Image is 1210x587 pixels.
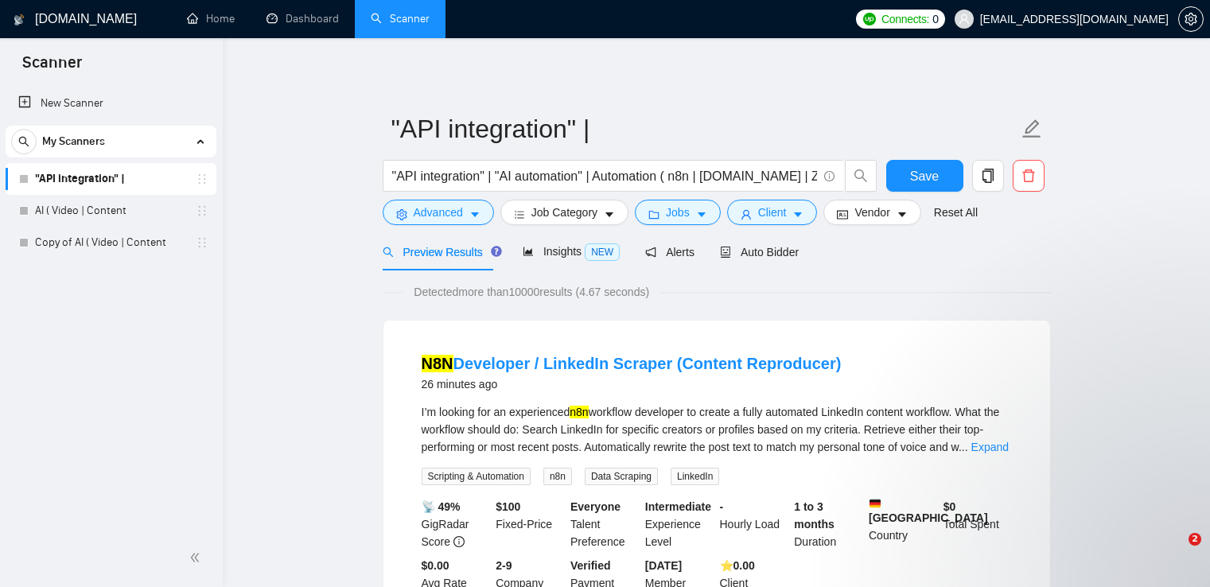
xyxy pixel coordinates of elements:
[422,355,453,372] mark: N8N
[189,550,205,566] span: double-left
[932,10,939,28] span: 0
[791,498,866,550] div: Duration
[642,498,717,550] div: Experience Level
[391,109,1018,149] input: Scanner name...
[514,208,525,220] span: bars
[823,200,920,225] button: idcardVendorcaret-down
[35,163,186,195] a: "API integration" |
[14,7,25,33] img: logo
[392,166,817,186] input: Search Freelance Jobs...
[886,160,963,192] button: Save
[585,243,620,261] span: NEW
[645,500,711,513] b: Intermediate
[1178,13,1204,25] a: setting
[18,87,204,119] a: New Scanner
[403,283,660,301] span: Detected more than 10000 results (4.67 seconds)
[531,204,597,221] span: Job Category
[645,559,682,572] b: [DATE]
[396,208,407,220] span: setting
[897,208,908,220] span: caret-down
[6,87,216,119] li: New Scanner
[12,136,36,147] span: search
[523,245,620,258] span: Insights
[863,13,876,25] img: upwork-logo.png
[910,166,939,186] span: Save
[604,208,615,220] span: caret-down
[854,204,889,221] span: Vendor
[492,498,567,550] div: Fixed-Price
[720,246,799,259] span: Auto Bidder
[645,246,694,259] span: Alerts
[794,500,835,531] b: 1 to 3 months
[422,403,1012,456] div: I’m looking for an experienced workflow developer to create a fully automated LinkedIn content wo...
[846,169,876,183] span: search
[418,498,493,550] div: GigRadar Score
[845,160,877,192] button: search
[196,236,208,249] span: holder
[422,559,449,572] b: $0.00
[727,200,818,225] button: userClientcaret-down
[720,559,755,572] b: ⭐️ 0.00
[870,498,881,509] img: 🇩🇪
[523,246,534,257] span: area-chart
[42,126,105,157] span: My Scanners
[35,195,186,227] a: AI ( Video | Content
[469,208,480,220] span: caret-down
[567,498,642,550] div: Talent Preference
[500,200,628,225] button: barsJob Categorycaret-down
[11,129,37,154] button: search
[196,204,208,217] span: holder
[973,169,1003,183] span: copy
[866,498,940,550] div: Country
[585,468,658,485] span: Data Scraping
[1178,6,1204,32] button: setting
[196,173,208,185] span: holder
[1014,169,1044,183] span: delete
[496,559,512,572] b: 2-9
[959,14,970,25] span: user
[972,160,1004,192] button: copy
[414,204,463,221] span: Advanced
[187,12,235,25] a: homeHome
[422,355,842,372] a: N8NDeveloper / LinkedIn Scraper (Content Reproducer)
[10,51,95,84] span: Scanner
[383,246,497,259] span: Preview Results
[570,500,621,513] b: Everyone
[1013,160,1045,192] button: delete
[453,536,465,547] span: info-circle
[422,468,531,485] span: Scripting & Automation
[383,200,494,225] button: settingAdvancedcaret-down
[645,247,656,258] span: notification
[1179,13,1203,25] span: setting
[371,12,430,25] a: searchScanner
[1189,533,1201,546] span: 2
[543,468,572,485] span: n8n
[489,244,504,259] div: Tooltip anchor
[6,126,216,259] li: My Scanners
[934,204,978,221] a: Reset All
[666,204,690,221] span: Jobs
[635,200,721,225] button: folderJobscaret-down
[383,247,394,258] span: search
[496,500,520,513] b: $ 100
[720,247,731,258] span: robot
[671,468,719,485] span: LinkedIn
[1156,533,1194,571] iframe: Intercom live chat
[824,171,835,181] span: info-circle
[696,208,707,220] span: caret-down
[717,498,792,550] div: Hourly Load
[570,406,588,418] mark: n8n
[837,208,848,220] span: idcard
[648,208,659,220] span: folder
[881,10,929,28] span: Connects:
[792,208,803,220] span: caret-down
[741,208,752,220] span: user
[422,500,461,513] b: 📡 49%
[869,498,988,524] b: [GEOGRAPHIC_DATA]
[1021,119,1042,139] span: edit
[267,12,339,25] a: dashboardDashboard
[422,375,842,394] div: 26 minutes ago
[758,204,787,221] span: Client
[570,559,611,572] b: Verified
[35,227,186,259] a: Copy of AI ( Video | Content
